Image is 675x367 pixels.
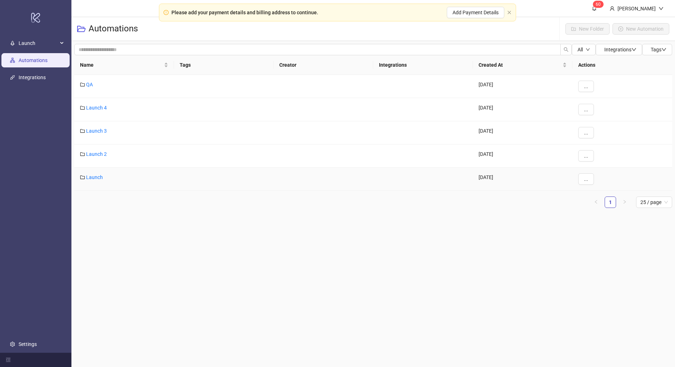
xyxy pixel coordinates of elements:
a: Launch [86,174,103,180]
span: 0 [598,2,601,7]
span: menu-fold [6,357,11,362]
th: Actions [572,55,672,75]
a: QA [86,82,93,87]
h3: Automations [89,23,138,35]
div: Page Size [636,197,672,208]
span: folder [80,175,85,180]
span: ... [584,83,588,89]
button: left [590,197,602,208]
span: left [594,200,598,204]
button: ... [578,81,594,92]
span: Created At [479,61,561,69]
span: right [622,200,627,204]
div: [DATE] [473,144,572,168]
span: Tags [651,47,666,52]
button: New Automation [612,23,669,35]
li: Previous Page [590,197,602,208]
div: [DATE] [473,75,572,98]
button: close [507,10,511,15]
span: Name [80,61,162,69]
button: Integrationsdown [596,44,642,55]
div: [PERSON_NAME] [615,5,659,12]
span: user [610,6,615,11]
button: ... [578,150,594,162]
button: New Folder [565,23,610,35]
a: Automations [19,57,47,63]
span: 6 [596,2,598,7]
th: Tags [174,55,274,75]
button: Add Payment Details [447,7,504,18]
div: [DATE] [473,121,572,144]
button: ... [578,127,594,138]
span: rocket [10,41,15,46]
sup: 60 [593,1,604,8]
span: ... [584,153,588,159]
button: right [619,197,630,208]
span: All [577,47,583,52]
th: Creator [274,55,373,75]
a: 1 [605,197,616,208]
span: search [564,47,569,52]
span: 25 / page [640,197,668,208]
span: ... [584,130,588,136]
div: [DATE] [473,98,572,121]
a: Launch 4 [86,105,107,111]
div: [DATE] [473,168,572,191]
span: ... [584,176,588,182]
span: folder-open [77,25,86,33]
span: down [661,47,666,52]
th: Name [74,55,174,75]
span: down [586,47,590,52]
a: Integrations [19,75,46,80]
a: Settings [19,341,37,347]
span: Add Payment Details [452,10,499,15]
span: folder [80,105,85,110]
span: exclamation-circle [164,10,169,15]
button: ... [578,173,594,185]
span: down [659,6,664,11]
span: bell [592,6,597,11]
span: Launch [19,36,58,50]
li: 1 [605,197,616,208]
span: down [631,47,636,52]
span: folder [80,82,85,87]
a: Launch 3 [86,128,107,134]
span: Integrations [604,47,636,52]
button: ... [578,104,594,115]
th: Created At [473,55,572,75]
li: Next Page [619,197,630,208]
a: Launch 2 [86,151,107,157]
span: folder [80,152,85,157]
button: Tagsdown [642,44,672,55]
span: folder [80,128,85,133]
button: Alldown [572,44,596,55]
th: Integrations [373,55,473,75]
span: ... [584,107,588,112]
div: Please add your payment details and billing address to continue. [171,9,318,16]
